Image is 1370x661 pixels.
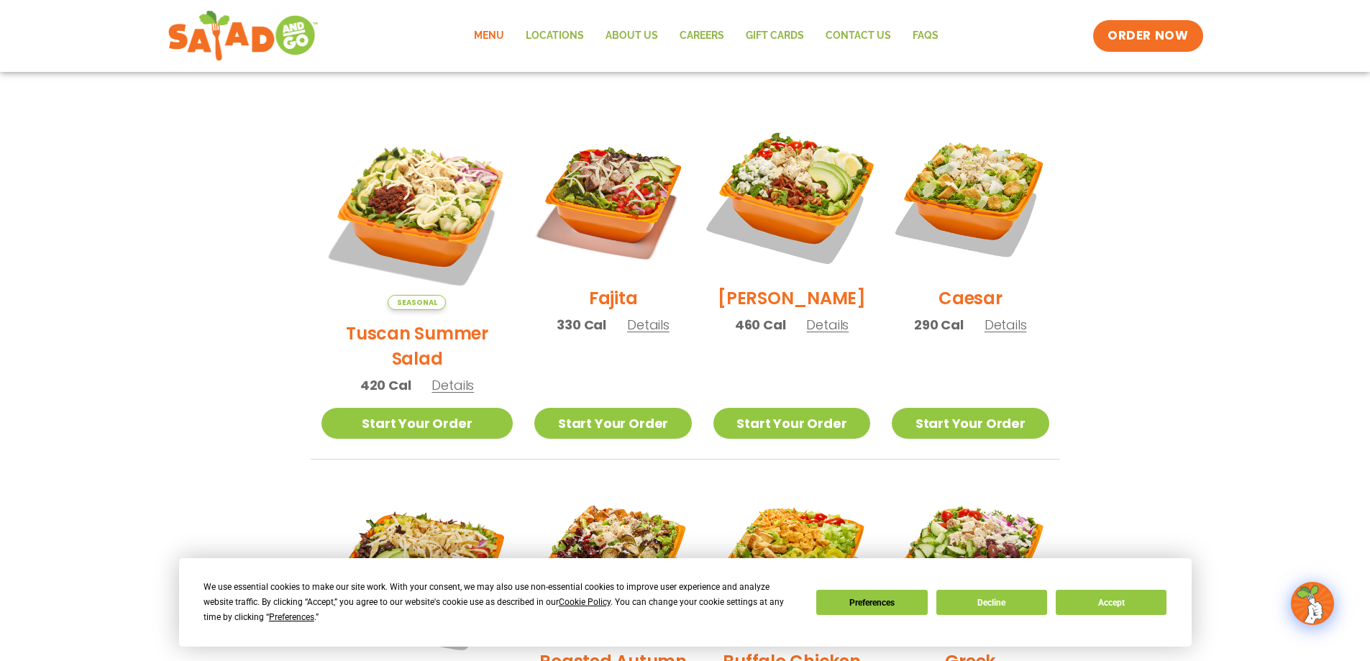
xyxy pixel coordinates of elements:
a: ORDER NOW [1093,20,1202,52]
span: Details [431,376,474,394]
span: 420 Cal [360,375,411,395]
span: Seasonal [388,295,446,310]
a: Menu [463,19,515,53]
span: Details [985,316,1027,334]
span: Details [627,316,670,334]
img: Product photo for Roasted Autumn Salad [534,481,691,638]
a: About Us [595,19,669,53]
img: Product photo for Cobb Salad [700,104,884,288]
span: 460 Cal [735,315,786,334]
img: Product photo for Tuscan Summer Salad [321,118,513,310]
a: Contact Us [815,19,902,53]
a: Start Your Order [713,408,870,439]
span: Cookie Policy [559,597,611,607]
h2: [PERSON_NAME] [718,286,866,311]
a: FAQs [902,19,949,53]
img: Product photo for Caesar Salad [892,118,1049,275]
h2: Tuscan Summer Salad [321,321,513,371]
span: 290 Cal [914,315,964,334]
span: Details [806,316,849,334]
nav: Menu [463,19,949,53]
a: Locations [515,19,595,53]
a: Start Your Order [321,408,513,439]
span: ORDER NOW [1108,27,1188,45]
img: Product photo for Greek Salad [892,481,1049,638]
div: We use essential cookies to make our site work. With your consent, we may also use non-essential ... [204,580,799,625]
img: new-SAG-logo-768×292 [168,7,319,65]
span: 330 Cal [557,315,606,334]
button: Preferences [816,590,927,615]
img: Product photo for Buffalo Chicken Salad [713,481,870,638]
img: Product photo for Fajita Salad [534,118,691,275]
div: Cookie Consent Prompt [179,558,1192,647]
h2: Caesar [939,286,1003,311]
a: Start Your Order [892,408,1049,439]
a: Careers [669,19,735,53]
span: Preferences [269,612,314,622]
a: Start Your Order [534,408,691,439]
a: GIFT CARDS [735,19,815,53]
h2: Fajita [589,286,638,311]
button: Accept [1056,590,1166,615]
img: wpChatIcon [1292,583,1333,624]
button: Decline [936,590,1047,615]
